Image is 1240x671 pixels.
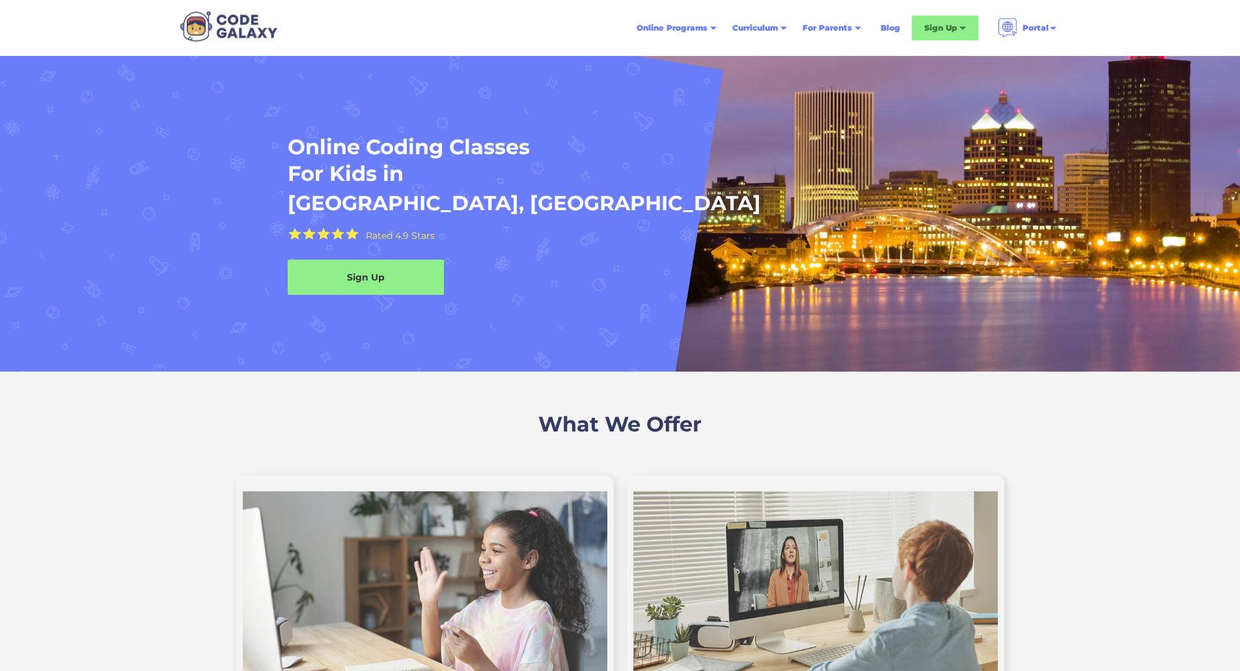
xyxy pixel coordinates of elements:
img: Yellow Star - the Code Galaxy [317,228,330,240]
a: Blog [873,16,908,40]
div: Portal [1023,21,1049,34]
h1: Online Coding Classes For Kids in [288,133,850,187]
img: Yellow Star - the Code Galaxy [303,228,316,240]
div: Curriculum [724,16,795,40]
div: Sign Up [912,16,978,40]
div: For Parents [795,16,869,40]
div: For Parents [803,21,852,34]
img: Yellow Star - the Code Galaxy [331,228,344,240]
div: Online Programs [637,21,708,34]
h1: [GEOGRAPHIC_DATA], [GEOGRAPHIC_DATA] [288,190,761,217]
div: Online Programs [629,16,724,40]
img: Yellow Star - the Code Galaxy [346,228,359,240]
div: Portal [990,13,1066,43]
div: Sign Up [924,21,957,34]
div: Rated 4.9 Stars [366,231,435,240]
a: Sign Up [288,260,444,295]
img: Yellow Star - the Code Galaxy [288,228,301,240]
div: Sign Up [288,271,444,284]
div: Curriculum [732,21,778,34]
